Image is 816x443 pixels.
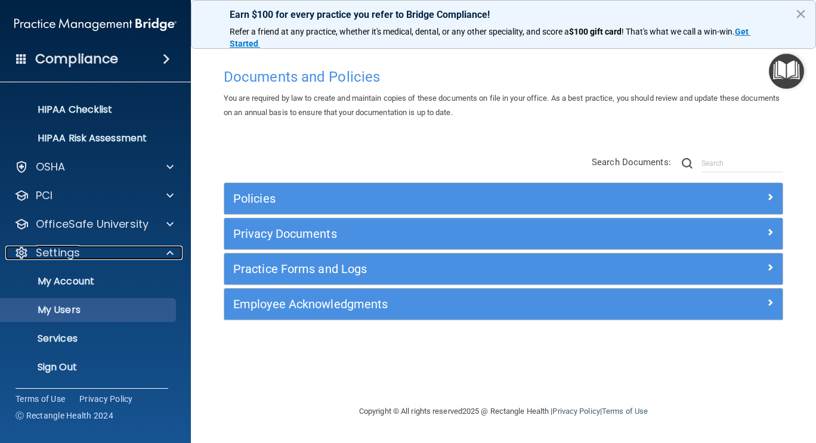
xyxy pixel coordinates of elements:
[233,227,634,240] h5: Privacy Documents
[8,132,171,144] p: HIPAA Risk Assessment
[795,4,806,23] button: Close
[16,410,113,422] span: Ⓒ Rectangle Health 2024
[36,217,149,231] p: OfficeSafe University
[230,9,777,20] p: Earn $100 for every practice you refer to Bridge Compliance!
[35,51,118,67] h4: Compliance
[233,192,634,205] h5: Policies
[14,217,174,231] a: OfficeSafe University
[622,27,735,36] span: ! That's what we call a win-win.
[36,160,66,174] p: OSHA
[36,246,80,260] p: Settings
[602,407,648,416] a: Terms of Use
[14,246,174,260] a: Settings
[769,54,804,89] button: Open Resource Center
[233,295,774,314] a: Employee Acknowledgments
[552,407,599,416] a: Privacy Policy
[14,13,177,36] img: PMB logo
[230,27,569,36] span: Refer a friend at any practice, whether it's medical, dental, or any other speciality, and score a
[14,188,174,203] a: PCI
[230,27,750,48] a: Get Started
[682,158,693,169] img: ic-search.3b580494.png
[36,188,52,203] p: PCI
[8,275,171,287] p: My Account
[569,27,622,36] strong: $100 gift card
[233,259,774,278] a: Practice Forms and Logs
[233,262,634,275] h5: Practice Forms and Logs
[233,189,774,208] a: Policies
[8,304,171,316] p: My Users
[16,393,65,405] a: Terms of Use
[701,154,783,172] input: Search
[286,392,721,430] div: Copyright © All rights reserved 2025 @ Rectangle Health | |
[8,333,171,345] p: Services
[14,160,174,174] a: OSHA
[8,104,171,116] p: HIPAA Checklist
[79,393,133,405] a: Privacy Policy
[224,69,783,85] h4: Documents and Policies
[8,361,171,373] p: Sign Out
[233,298,634,311] h5: Employee Acknowledgments
[233,224,774,243] a: Privacy Documents
[592,157,671,168] span: Search Documents:
[224,94,780,117] span: You are required by law to create and maintain copies of these documents on file in your office. ...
